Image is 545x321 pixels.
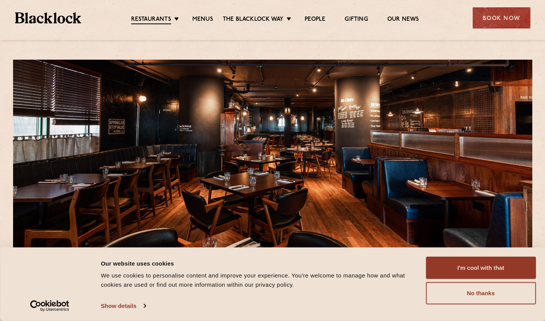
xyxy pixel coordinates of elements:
div: Our website uses cookies [101,259,417,268]
a: Show details [101,300,145,312]
a: Restaurants [131,16,171,24]
div: We use cookies to personalise content and improve your experience. You're welcome to manage how a... [101,271,417,289]
div: Book Now [473,7,530,28]
img: BL_Textured_Logo-footer-cropped.svg [15,12,82,23]
a: Our News [387,16,419,23]
a: Menus [192,16,213,23]
a: Gifting [345,16,368,23]
button: No thanks [426,282,536,304]
a: People [305,16,325,23]
a: The Blacklock Way [223,16,283,23]
button: I'm cool with that [426,257,536,279]
a: Usercentrics Cookiebot - opens in a new window [16,300,83,312]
